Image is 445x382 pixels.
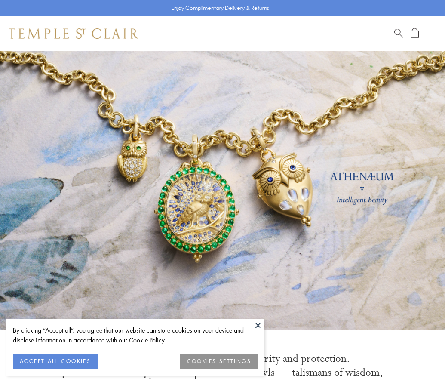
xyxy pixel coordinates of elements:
[172,4,269,12] p: Enjoy Complimentary Delivery & Returns
[9,28,138,39] img: Temple St. Clair
[426,28,436,39] button: Open navigation
[13,354,98,369] button: ACCEPT ALL COOKIES
[394,28,403,39] a: Search
[180,354,258,369] button: COOKIES SETTINGS
[13,325,258,345] div: By clicking “Accept all”, you agree that our website can store cookies on your device and disclos...
[411,28,419,39] a: Open Shopping Bag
